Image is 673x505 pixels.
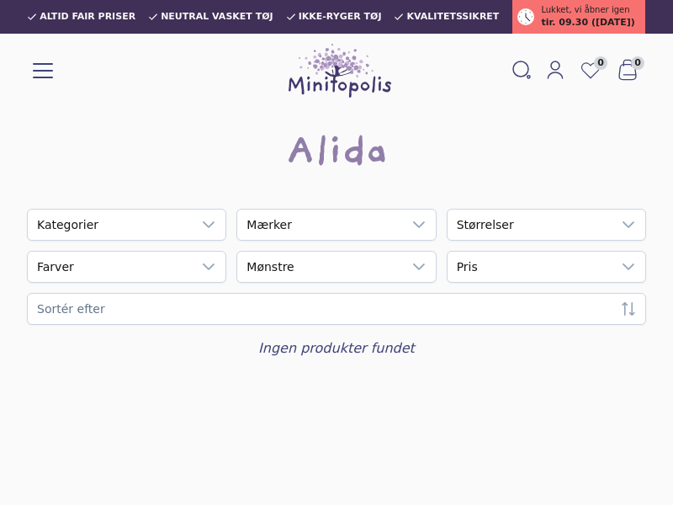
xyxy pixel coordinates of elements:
span: tir. 09.30 ([DATE]) [541,16,634,30]
a: Mit Minitopolis login [538,56,572,85]
span: 0 [631,56,644,70]
span: 0 [594,56,607,70]
h1: Alida [286,128,388,182]
a: 0 [572,55,609,87]
img: Minitopolis logo [289,44,391,98]
button: 0 [609,55,646,87]
div: Ingen produkter fundet [27,338,646,359]
span: Neutral vasket tøj [161,12,273,22]
span: Lukket, vi åbner igen [541,3,629,16]
span: Ikke-ryger tøj [299,12,382,22]
span: Altid fair priser [40,12,135,22]
span: Kvalitetssikret [406,12,499,22]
